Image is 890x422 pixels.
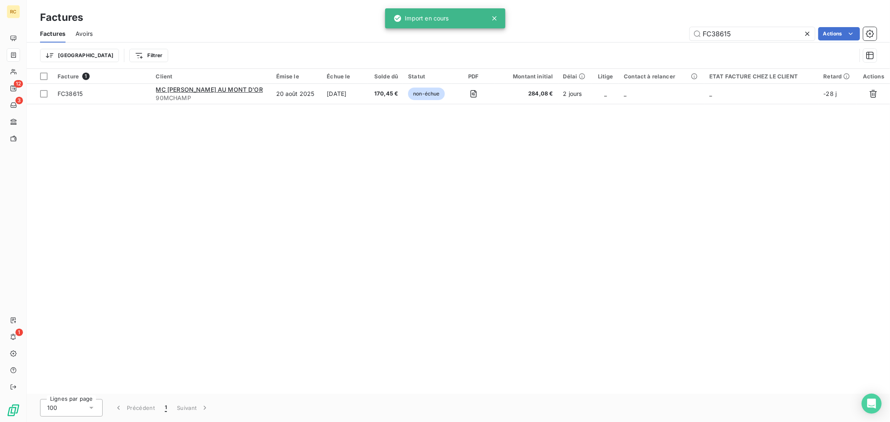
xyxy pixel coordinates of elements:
button: Suivant [172,399,214,417]
span: Facture [58,73,79,80]
div: Montant initial [500,73,553,80]
div: Contact à relancer [624,73,699,80]
a: 12 [7,82,20,95]
div: PDF [457,73,489,80]
span: 90MCHAMP [156,94,266,102]
div: Open Intercom Messenger [862,394,882,414]
div: Litige [597,73,614,80]
td: 2 jours [558,84,592,104]
button: Précédent [109,399,160,417]
div: Actions [862,73,885,80]
div: RC [7,5,20,18]
span: 100 [47,404,57,412]
input: Rechercher [690,27,815,40]
span: Avoirs [76,30,93,38]
div: Délai [563,73,587,80]
div: Solde dû [373,73,398,80]
div: Émise le [276,73,317,80]
div: ETAT FACTURE CHEZ LE CLIENT [709,73,813,80]
span: -28 j [824,90,837,97]
span: 12 [14,80,23,88]
h3: Factures [40,10,83,25]
button: 1 [160,399,172,417]
span: 170,45 € [373,90,398,98]
span: _ [709,90,712,97]
div: Échue le [327,73,363,80]
div: Retard [824,73,852,80]
div: Import en cours [393,11,449,26]
td: 20 août 2025 [271,84,322,104]
span: FC38615 [58,90,83,97]
div: Statut [408,73,447,80]
button: Filtrer [129,49,168,62]
span: 1 [165,404,167,412]
span: 1 [82,73,90,80]
img: Logo LeanPay [7,404,20,417]
span: MC [PERSON_NAME] AU MONT D'OR [156,86,263,93]
td: [DATE] [322,84,368,104]
button: Actions [818,27,860,40]
a: 3 [7,98,20,112]
span: _ [624,90,626,97]
span: non-échue [408,88,444,100]
button: [GEOGRAPHIC_DATA] [40,49,119,62]
span: 1 [15,329,23,336]
div: Client [156,73,266,80]
span: 284,08 € [500,90,553,98]
span: Factures [40,30,66,38]
span: 3 [15,97,23,104]
span: _ [604,90,607,97]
